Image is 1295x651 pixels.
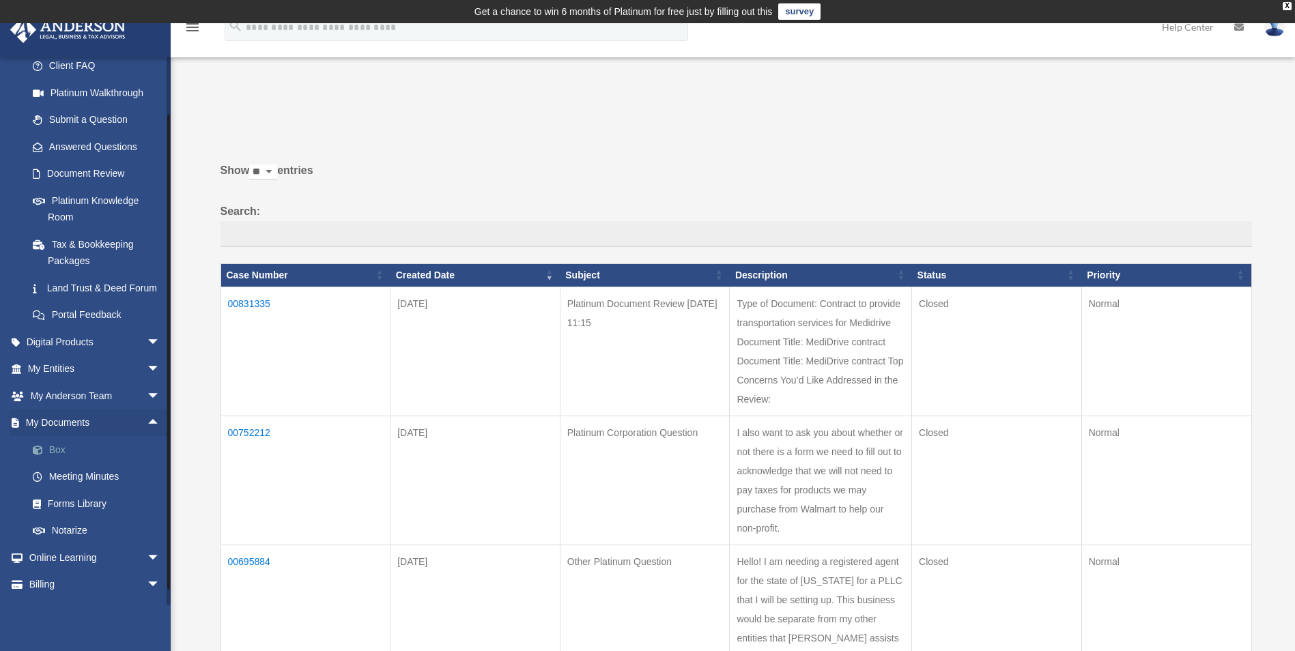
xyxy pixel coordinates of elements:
a: My Documentsarrow_drop_up [10,409,181,437]
td: Type of Document: Contract to provide transportation services for Medidrive Document Title: MediD... [730,287,912,416]
span: arrow_drop_down [147,544,174,572]
a: Digital Productsarrow_drop_down [10,328,181,356]
img: Anderson Advisors Platinum Portal [6,16,130,43]
span: arrow_drop_down [147,356,174,384]
a: Online Learningarrow_drop_down [10,544,181,571]
a: My Anderson Teamarrow_drop_down [10,382,181,409]
th: Priority: activate to sort column ascending [1081,263,1251,287]
td: Platinum Document Review [DATE] 11:15 [560,287,730,416]
a: Portal Feedback [19,302,174,329]
a: survey [778,3,821,20]
a: Submit a Question [19,106,174,134]
a: Tax & Bookkeeping Packages [19,231,174,274]
a: Notarize [19,517,181,545]
a: Forms Library [19,490,181,517]
td: Closed [912,287,1082,416]
th: Created Date: activate to sort column ascending [390,263,560,287]
td: Closed [912,416,1082,545]
span: arrow_drop_down [147,571,174,599]
i: menu [184,19,201,35]
a: Events Calendar [10,598,181,625]
span: arrow_drop_down [147,382,174,410]
a: Document Review [19,160,174,188]
a: Answered Questions [19,133,167,160]
input: Search: [220,221,1252,247]
a: Platinum Knowledge Room [19,187,174,231]
th: Subject: activate to sort column ascending [560,263,730,287]
div: close [1283,2,1292,10]
label: Search: [220,202,1252,247]
td: Platinum Corporation Question [560,416,730,545]
a: menu [184,24,201,35]
a: Billingarrow_drop_down [10,571,181,598]
div: Get a chance to win 6 months of Platinum for free just by filling out this [474,3,773,20]
th: Status: activate to sort column ascending [912,263,1082,287]
td: I also want to ask you about whether or not there is a form we need to fill out to acknowledge th... [730,416,912,545]
td: [DATE] [390,416,560,545]
td: 00831335 [220,287,390,416]
td: Normal [1081,287,1251,416]
a: My Entitiesarrow_drop_down [10,356,181,383]
td: Normal [1081,416,1251,545]
label: Show entries [220,161,1252,194]
span: arrow_drop_up [147,409,174,437]
th: Case Number: activate to sort column ascending [220,263,390,287]
span: arrow_drop_down [147,328,174,356]
a: Box [19,436,181,463]
th: Description: activate to sort column ascending [730,263,912,287]
td: 00752212 [220,416,390,545]
a: Platinum Walkthrough [19,79,174,106]
a: Land Trust & Deed Forum [19,274,174,302]
img: User Pic [1264,17,1285,37]
i: search [228,18,243,33]
a: Meeting Minutes [19,463,181,491]
a: Client FAQ [19,53,174,80]
td: [DATE] [390,287,560,416]
select: Showentries [249,164,277,180]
